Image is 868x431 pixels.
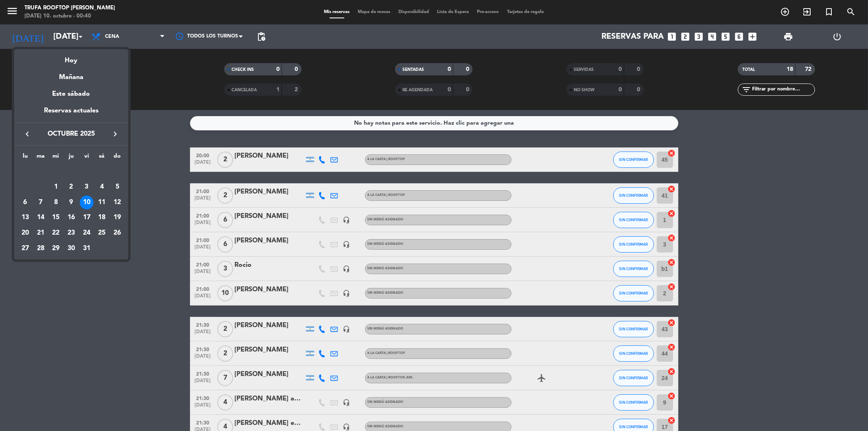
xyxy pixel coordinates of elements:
[80,242,94,255] div: 31
[80,180,94,194] div: 3
[49,180,63,194] div: 1
[64,196,78,209] div: 9
[17,210,33,226] td: 13 de octubre de 2025
[94,152,110,164] th: sábado
[49,226,63,240] div: 22
[14,106,128,122] div: Reservas actuales
[33,195,48,210] td: 7 de octubre de 2025
[48,225,63,241] td: 22 de octubre de 2025
[48,210,63,226] td: 15 de octubre de 2025
[17,195,33,210] td: 6 de octubre de 2025
[48,195,63,210] td: 8 de octubre de 2025
[14,66,128,83] div: Mañana
[18,242,32,255] div: 27
[94,179,110,195] td: 4 de octubre de 2025
[14,49,128,66] div: Hoy
[64,211,78,224] div: 16
[94,195,110,210] td: 11 de octubre de 2025
[18,211,32,224] div: 13
[63,179,79,195] td: 2 de octubre de 2025
[79,225,94,241] td: 24 de octubre de 2025
[33,210,48,226] td: 14 de octubre de 2025
[109,195,125,210] td: 12 de octubre de 2025
[33,225,48,241] td: 21 de octubre de 2025
[63,195,79,210] td: 9 de octubre de 2025
[79,210,94,226] td: 17 de octubre de 2025
[33,152,48,164] th: martes
[79,152,94,164] th: viernes
[33,241,48,256] td: 28 de octubre de 2025
[49,242,63,255] div: 29
[20,129,35,139] button: keyboard_arrow_left
[48,152,63,164] th: miércoles
[110,226,124,240] div: 26
[49,211,63,224] div: 15
[48,241,63,256] td: 29 de octubre de 2025
[109,225,125,241] td: 26 de octubre de 2025
[95,226,109,240] div: 25
[80,211,94,224] div: 17
[63,225,79,241] td: 23 de octubre de 2025
[79,179,94,195] td: 3 de octubre de 2025
[110,196,124,209] div: 12
[110,129,120,139] i: keyboard_arrow_right
[95,211,109,224] div: 18
[34,242,48,255] div: 28
[18,196,32,209] div: 6
[95,180,109,194] div: 4
[49,196,63,209] div: 8
[18,226,32,240] div: 20
[34,196,48,209] div: 7
[63,210,79,226] td: 16 de octubre de 2025
[109,152,125,164] th: domingo
[94,225,110,241] td: 25 de octubre de 2025
[63,241,79,256] td: 30 de octubre de 2025
[109,179,125,195] td: 5 de octubre de 2025
[17,164,125,180] td: OCT.
[22,129,32,139] i: keyboard_arrow_left
[79,195,94,210] td: 10 de octubre de 2025
[17,152,33,164] th: lunes
[109,210,125,226] td: 19 de octubre de 2025
[108,129,122,139] button: keyboard_arrow_right
[17,241,33,256] td: 27 de octubre de 2025
[64,242,78,255] div: 30
[110,180,124,194] div: 5
[48,179,63,195] td: 1 de octubre de 2025
[110,211,124,224] div: 19
[17,225,33,241] td: 20 de octubre de 2025
[64,226,78,240] div: 23
[14,83,128,106] div: Este sábado
[79,241,94,256] td: 31 de octubre de 2025
[34,226,48,240] div: 21
[35,129,108,139] span: octubre 2025
[80,196,94,209] div: 10
[63,152,79,164] th: jueves
[34,211,48,224] div: 14
[94,210,110,226] td: 18 de octubre de 2025
[95,196,109,209] div: 11
[64,180,78,194] div: 2
[80,226,94,240] div: 24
